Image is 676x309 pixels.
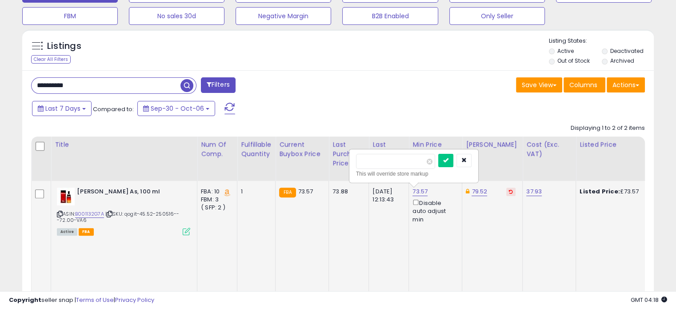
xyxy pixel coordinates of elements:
[236,7,331,25] button: Negative Margin
[279,140,325,159] div: Current Buybox Price
[129,7,224,25] button: No sales 30d
[201,188,230,196] div: FBA: 10
[47,40,81,52] h5: Listings
[77,188,185,198] b: [PERSON_NAME] As, 100 ml
[57,210,180,224] span: | SKU: qogit-45.52-250516---72.00-VA6
[466,140,519,149] div: [PERSON_NAME]
[571,124,645,132] div: Displaying 1 to 2 of 2 items
[241,188,268,196] div: 1
[610,57,634,64] label: Archived
[93,105,134,113] span: Compared to:
[332,188,362,196] div: 73.88
[57,188,190,234] div: ASIN:
[526,187,542,196] a: 37.93
[79,228,94,236] span: FBA
[9,296,154,305] div: seller snap | |
[57,188,75,205] img: 41yDGr6xaRL._SL40_.jpg
[580,188,653,196] div: £73.57
[332,140,365,168] div: Last Purchase Price
[516,77,562,92] button: Save View
[610,47,643,55] label: Deactivated
[22,7,118,25] button: FBM
[115,296,154,304] a: Privacy Policy
[412,140,458,149] div: Min Price
[372,140,405,177] div: Last Purchase Date (GMT)
[241,140,272,159] div: Fulfillable Quantity
[449,7,545,25] button: Only Seller
[75,210,104,218] a: B001132G7A
[9,296,41,304] strong: Copyright
[557,57,590,64] label: Out of Stock
[526,140,572,159] div: Cost (Exc. VAT)
[412,187,428,196] a: 73.57
[569,80,597,89] span: Columns
[151,104,204,113] span: Sep-30 - Oct-06
[201,204,230,212] div: ( SFP: 2 )
[412,198,455,224] div: Disable auto adjust min
[372,188,402,204] div: [DATE] 12:13:43
[32,101,92,116] button: Last 7 Days
[201,77,236,93] button: Filters
[472,187,487,196] a: 79.52
[557,47,574,55] label: Active
[57,228,77,236] span: All listings currently available for purchase on Amazon
[55,140,193,149] div: Title
[580,187,620,196] b: Listed Price:
[580,140,656,149] div: Listed Price
[607,77,645,92] button: Actions
[201,140,233,159] div: Num of Comp.
[549,37,654,45] p: Listing States:
[564,77,605,92] button: Columns
[31,55,71,64] div: Clear All Filters
[201,196,230,204] div: FBM: 3
[45,104,80,113] span: Last 7 Days
[342,7,438,25] button: B2B Enabled
[631,296,667,304] span: 2025-10-14 04:18 GMT
[76,296,114,304] a: Terms of Use
[279,188,296,197] small: FBA
[356,169,472,178] div: This will override store markup
[137,101,215,116] button: Sep-30 - Oct-06
[298,187,313,196] span: 73.57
